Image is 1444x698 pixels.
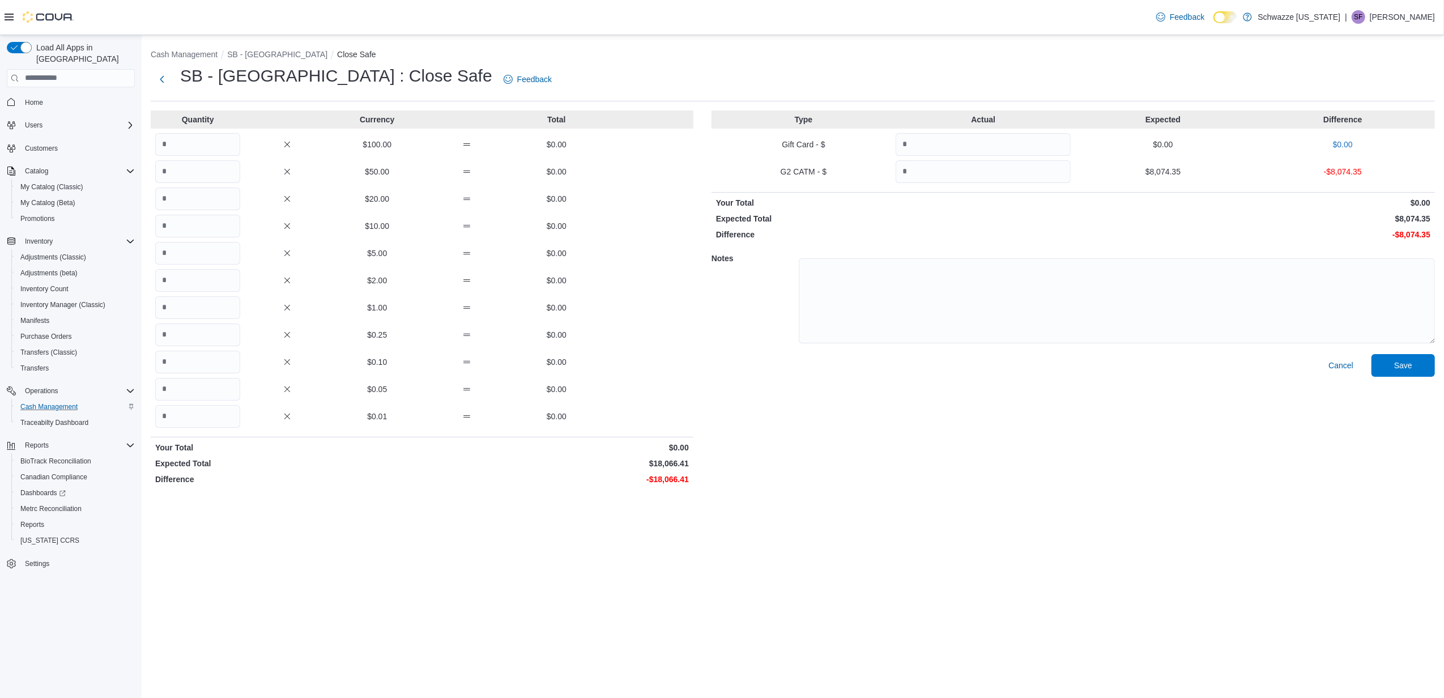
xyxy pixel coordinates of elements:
[20,198,75,207] span: My Catalog (Beta)
[155,442,420,453] p: Your Total
[23,11,74,23] img: Cova
[20,118,135,132] span: Users
[2,383,139,399] button: Operations
[20,488,66,497] span: Dashboards
[20,348,77,357] span: Transfers (Classic)
[1255,166,1430,177] p: -$8,074.35
[2,94,139,110] button: Home
[20,364,49,373] span: Transfers
[16,180,88,194] a: My Catalog (Classic)
[20,253,86,262] span: Adjustments (Classic)
[155,378,240,401] input: Quantity
[1170,11,1204,23] span: Feedback
[11,249,139,265] button: Adjustments (Classic)
[716,166,891,177] p: G2 CATM - $
[20,164,53,178] button: Catalog
[514,302,599,313] p: $0.00
[11,399,139,415] button: Cash Management
[32,42,135,65] span: Load All Apps in [GEOGRAPHIC_DATA]
[1255,139,1430,150] p: $0.00
[16,314,54,327] a: Manifests
[16,282,135,296] span: Inventory Count
[11,297,139,313] button: Inventory Manager (Classic)
[11,517,139,533] button: Reports
[16,282,73,296] a: Inventory Count
[16,486,135,500] span: Dashboards
[16,454,135,468] span: BioTrack Reconciliation
[16,346,135,359] span: Transfers (Classic)
[11,329,139,344] button: Purchase Orders
[20,164,135,178] span: Catalog
[2,140,139,156] button: Customers
[335,248,420,259] p: $5.00
[16,330,76,343] a: Purchase Orders
[1352,10,1365,24] div: Skyler Franke
[1075,229,1430,240] p: -$8,074.35
[2,117,139,133] button: Users
[2,437,139,453] button: Reports
[25,237,53,246] span: Inventory
[25,167,48,176] span: Catalog
[11,344,139,360] button: Transfers (Classic)
[337,50,376,59] button: Close Safe
[20,141,135,155] span: Customers
[1324,354,1358,377] button: Cancel
[1075,197,1430,208] p: $0.00
[20,384,63,398] button: Operations
[155,474,420,485] p: Difference
[151,49,1435,62] nav: An example of EuiBreadcrumbs
[20,439,135,452] span: Reports
[155,188,240,210] input: Quantity
[16,212,135,225] span: Promotions
[11,453,139,469] button: BioTrack Reconciliation
[335,411,420,422] p: $0.01
[514,139,599,150] p: $0.00
[514,411,599,422] p: $0.00
[11,415,139,431] button: Traceabilty Dashboard
[16,400,135,414] span: Cash Management
[2,555,139,572] button: Settings
[11,485,139,501] a: Dashboards
[20,300,105,309] span: Inventory Manager (Classic)
[514,220,599,232] p: $0.00
[11,533,139,548] button: [US_STATE] CCRS
[25,144,58,153] span: Customers
[227,50,327,59] button: SB - [GEOGRAPHIC_DATA]
[20,95,135,109] span: Home
[1152,6,1209,28] a: Feedback
[2,163,139,179] button: Catalog
[716,229,1071,240] p: Difference
[20,214,55,223] span: Promotions
[20,520,44,529] span: Reports
[155,351,240,373] input: Quantity
[514,248,599,259] p: $0.00
[499,68,556,91] a: Feedback
[155,324,240,346] input: Quantity
[335,139,420,150] p: $100.00
[20,557,54,571] a: Settings
[155,160,240,183] input: Quantity
[20,235,57,248] button: Inventory
[151,68,173,91] button: Next
[16,298,110,312] a: Inventory Manager (Classic)
[335,302,420,313] p: $1.00
[514,193,599,205] p: $0.00
[1255,114,1430,125] p: Difference
[20,332,72,341] span: Purchase Orders
[20,402,78,411] span: Cash Management
[155,296,240,319] input: Quantity
[11,179,139,195] button: My Catalog (Classic)
[11,265,139,281] button: Adjustments (beta)
[335,166,420,177] p: $50.00
[1213,23,1214,24] span: Dark Mode
[20,235,135,248] span: Inventory
[716,114,891,125] p: Type
[16,314,135,327] span: Manifests
[25,98,43,107] span: Home
[155,242,240,265] input: Quantity
[514,166,599,177] p: $0.00
[2,233,139,249] button: Inventory
[16,361,53,375] a: Transfers
[335,356,420,368] p: $0.10
[16,266,82,280] a: Adjustments (beta)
